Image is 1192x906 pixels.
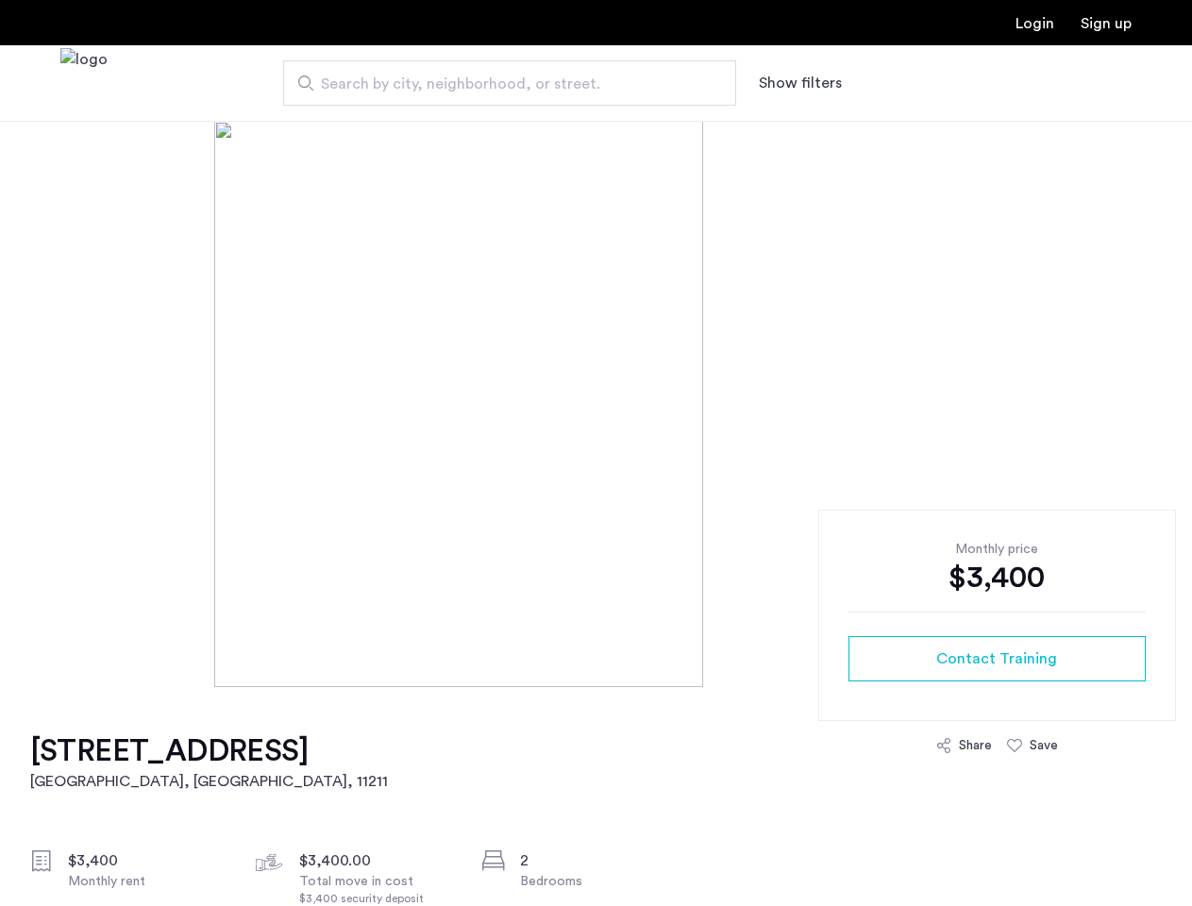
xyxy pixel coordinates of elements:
button: button [848,636,1146,681]
div: $3,400.00 [299,849,458,872]
img: [object%20Object] [214,121,977,687]
div: Save [1030,736,1058,755]
div: $3,400 [68,849,227,872]
div: 2 [520,849,679,872]
a: Cazamio Logo [60,48,108,119]
div: Share [959,736,992,755]
span: Search by city, neighborhood, or street. [321,73,683,95]
img: logo [60,48,108,119]
div: Monthly price [848,540,1146,559]
a: Login [1016,16,1054,31]
div: $3,400 [848,559,1146,596]
h1: [STREET_ADDRESS] [30,732,388,770]
a: [STREET_ADDRESS][GEOGRAPHIC_DATA], [GEOGRAPHIC_DATA], 11211 [30,732,388,793]
div: Monthly rent [68,872,227,891]
input: Apartment Search [283,60,736,106]
a: Registration [1081,16,1132,31]
button: Show or hide filters [759,72,842,94]
div: Bedrooms [520,872,679,891]
span: Contact Training [936,647,1057,670]
h2: [GEOGRAPHIC_DATA], [GEOGRAPHIC_DATA] , 11211 [30,770,388,793]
